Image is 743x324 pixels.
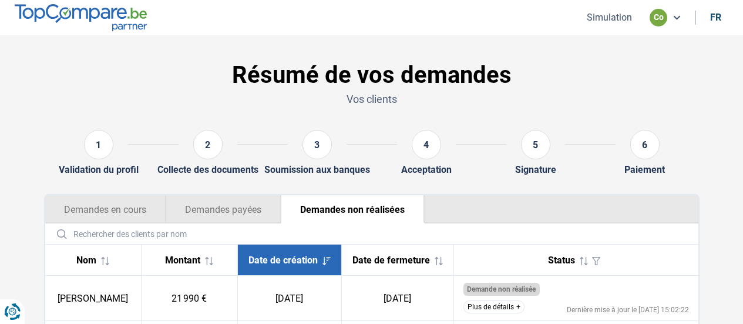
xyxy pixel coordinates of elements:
div: 4 [412,130,441,159]
td: [PERSON_NAME] [45,276,142,321]
h1: Résumé de vos demandes [44,61,700,89]
div: 6 [630,130,660,159]
p: Vos clients [44,92,700,106]
div: co [650,9,667,26]
div: Acceptation [401,164,452,175]
div: Paiement [624,164,665,175]
input: Rechercher des clients par nom [50,223,694,244]
span: Date de création [248,255,318,266]
button: Demandes non réalisées [281,195,425,223]
span: Demande non réalisée [467,285,536,293]
td: [DATE] [237,276,341,321]
span: Montant [165,255,200,266]
span: Nom [76,255,96,266]
div: Dernière mise à jour le [DATE] 15:02:22 [567,306,689,313]
div: Soumission aux banques [264,164,370,175]
div: 3 [302,130,332,159]
div: fr [710,12,721,23]
button: Demandes payées [166,195,281,223]
div: Validation du profil [59,164,139,175]
td: 21 990 € [141,276,237,321]
div: Collecte des documents [157,164,258,175]
button: Plus de détails [463,300,525,313]
span: Date de fermeture [352,255,430,266]
img: TopCompare.be [15,4,147,31]
span: Status [548,255,575,266]
td: [DATE] [341,276,453,321]
button: Simulation [583,11,636,24]
div: 2 [193,130,223,159]
div: 5 [521,130,550,159]
div: 1 [84,130,113,159]
div: Signature [515,164,556,175]
button: Demandes en cours [45,195,166,223]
